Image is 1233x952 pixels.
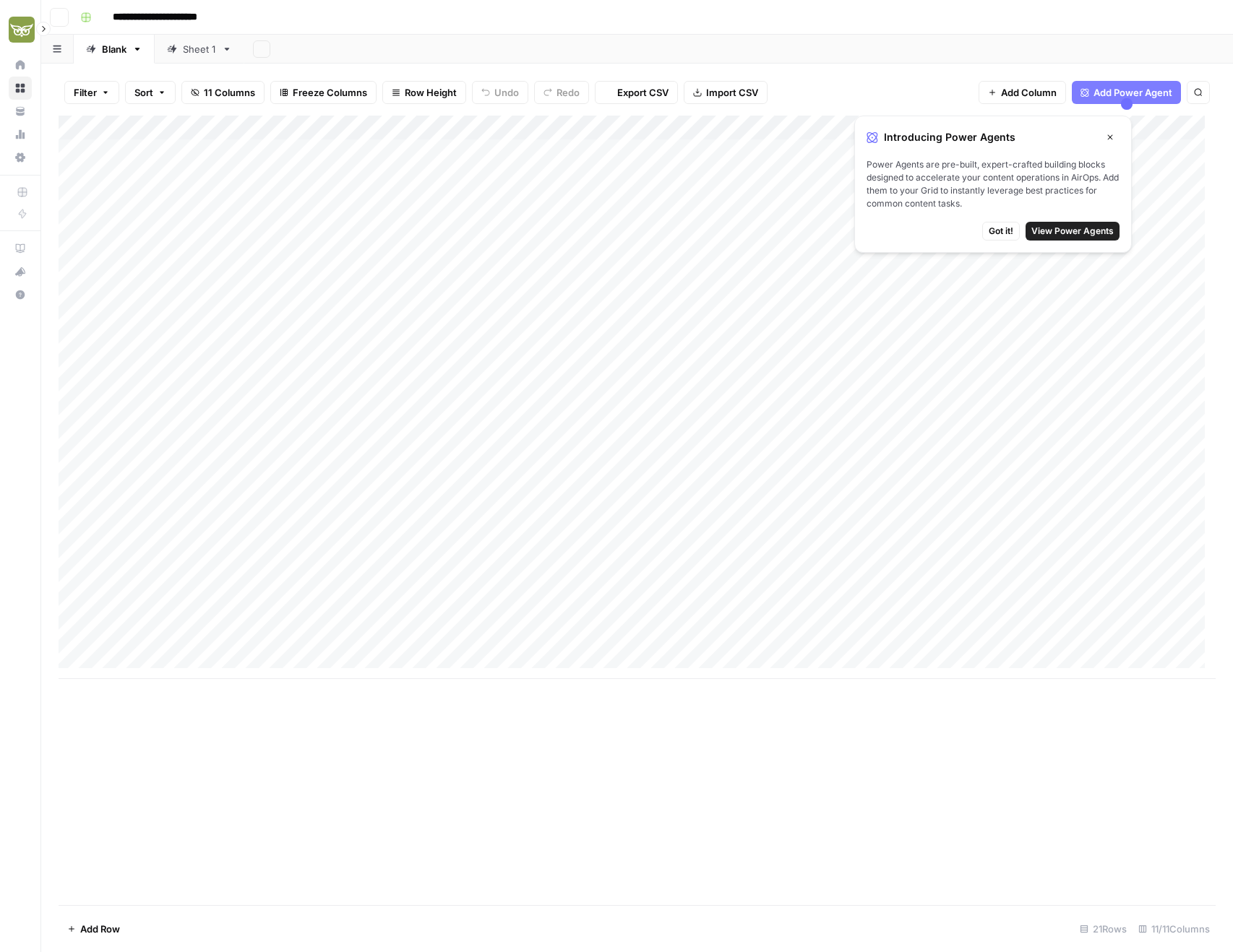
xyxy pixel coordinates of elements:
[1001,85,1057,100] span: Add Column
[472,81,528,104] button: Undo
[270,81,377,104] button: Freeze Columns
[134,85,153,100] span: Sort
[9,17,35,43] img: Evergreen Media Logo
[706,85,758,100] span: Import CSV
[204,85,255,100] span: 11 Columns
[1031,225,1114,238] span: View Power Agents
[9,237,32,260] a: AirOps Academy
[1072,81,1181,104] button: Add Power Agent
[9,261,31,282] div: What's new?
[534,81,589,104] button: Redo
[102,42,126,56] div: Blank
[9,53,32,77] a: Home
[982,222,1020,241] button: Got it!
[1074,917,1133,940] div: 21 Rows
[979,81,1066,104] button: Add Column
[183,42,216,56] div: Sheet 1
[382,81,466,104] button: Row Height
[74,85,97,100] span: Filter
[989,225,1013,238] span: Got it!
[74,35,155,64] a: Blank
[9,12,32,48] button: Workspace: Evergreen Media
[9,100,32,123] a: Your Data
[59,917,129,940] button: Add Row
[1094,85,1172,100] span: Add Power Agent
[684,81,768,104] button: Import CSV
[9,260,32,283] button: What's new?
[9,123,32,146] a: Usage
[155,35,244,64] a: Sheet 1
[293,85,367,100] span: Freeze Columns
[80,922,120,936] span: Add Row
[557,85,580,100] span: Redo
[125,81,176,104] button: Sort
[1133,917,1216,940] div: 11/11 Columns
[617,85,669,100] span: Export CSV
[867,128,1120,147] div: Introducing Power Agents
[867,158,1120,210] span: Power Agents are pre-built, expert-crafted building blocks designed to accelerate your content op...
[9,283,32,306] button: Help + Support
[9,146,32,169] a: Settings
[494,85,519,100] span: Undo
[405,85,457,100] span: Row Height
[9,77,32,100] a: Browse
[64,81,119,104] button: Filter
[595,81,678,104] button: Export CSV
[181,81,265,104] button: 11 Columns
[1026,222,1120,241] button: View Power Agents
